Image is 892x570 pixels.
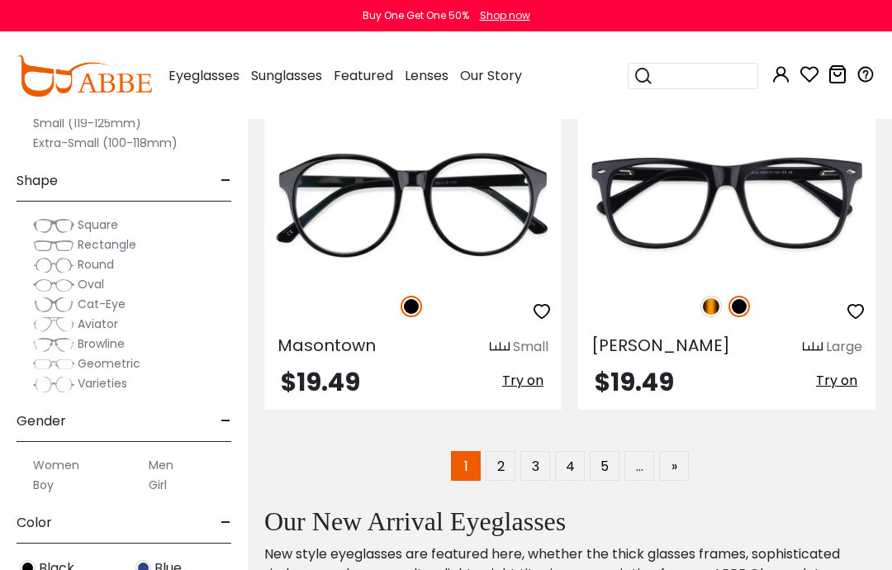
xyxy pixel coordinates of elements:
label: Men [149,455,173,475]
label: Extra-Small (100-118mm) [33,133,178,153]
span: Try on [502,371,543,390]
span: Browline [78,335,125,352]
span: Our Story [460,66,522,85]
span: Featured [334,66,393,85]
img: size ruler [490,341,510,354]
span: - [221,161,231,201]
a: 3 [520,451,550,481]
span: $19.49 [595,364,674,400]
a: 2 [486,451,515,481]
span: Lenses [405,66,448,85]
img: Square.png [33,217,74,234]
img: Black [728,296,750,317]
span: [PERSON_NAME] [591,334,730,357]
span: Varieties [78,375,127,392]
img: Browline.png [33,336,74,353]
div: Buy One Get One 50% [363,8,469,23]
span: Rectangle [78,236,136,253]
span: Round [78,256,114,273]
span: Aviator [78,316,118,332]
span: Eyeglasses [168,66,240,85]
span: 1 [451,451,481,481]
button: Try on [811,370,862,392]
span: Masontown [278,334,376,357]
img: Rectangle.png [33,237,74,254]
span: - [221,401,231,441]
span: Cat-Eye [78,296,126,312]
img: size ruler [803,341,823,354]
span: Geometric [78,355,140,372]
label: Women [33,455,79,475]
div: Small [513,337,548,357]
img: abbeglasses.com [17,55,152,97]
span: Oval [78,276,104,292]
label: Boy [33,475,54,495]
img: Oval.png [33,277,74,293]
img: Tortoise [700,296,722,317]
a: » [659,451,689,481]
img: Round.png [33,257,74,273]
span: … [624,451,654,481]
img: Black [401,296,422,317]
label: Small (119-125mm) [33,113,141,133]
a: 5 [590,451,619,481]
div: Large [826,337,862,357]
span: - [221,503,231,543]
span: Gender [17,401,66,441]
h2: Our New Arrival Eyeglasses [264,506,859,537]
button: Try on [497,370,548,392]
span: Color [17,503,52,543]
img: Cat-Eye.png [33,297,74,313]
img: Black Montalvo - Acetate ,Universal Bridge Fit [578,129,875,278]
span: Sunglasses [251,66,322,85]
img: Black Masontown - Acetate ,Universal Bridge Fit [264,129,562,278]
img: Aviator.png [33,316,74,333]
span: Square [78,216,118,233]
div: Shop now [480,8,530,23]
img: Varieties.png [33,376,74,393]
label: Girl [149,475,167,495]
span: $19.49 [281,364,360,400]
a: 4 [555,451,585,481]
span: Shape [17,161,58,201]
img: Geometric.png [33,356,74,373]
span: Try on [816,371,857,390]
a: Shop now [472,8,530,22]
